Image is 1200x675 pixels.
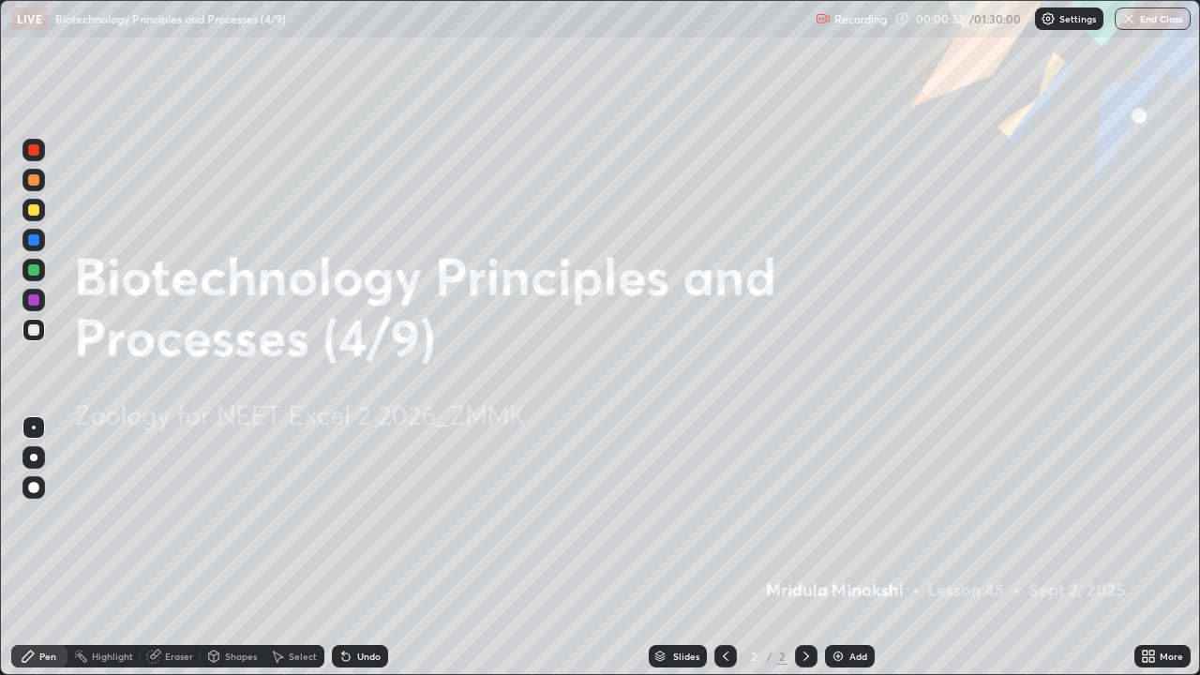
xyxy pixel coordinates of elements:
button: End Class [1115,7,1191,30]
img: class-settings-icons [1041,11,1056,26]
div: Highlight [92,652,133,661]
div: More [1160,652,1183,661]
p: LIVE [17,11,42,26]
div: / [767,651,772,662]
div: Undo [357,652,381,661]
div: 2 [776,648,787,665]
p: Biotechnology Principles and Processes (4/9) [55,11,286,26]
div: Shapes [225,652,257,661]
img: recording.375f2c34.svg [816,11,831,26]
img: end-class-cross [1121,11,1136,26]
div: Add [849,652,867,661]
div: Select [289,652,317,661]
div: Pen [39,652,56,661]
div: Slides [673,652,699,661]
div: 2 [744,651,763,662]
p: Recording [834,12,887,26]
img: add-slide-button [831,649,846,664]
p: Settings [1059,14,1096,23]
div: Eraser [165,652,193,661]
